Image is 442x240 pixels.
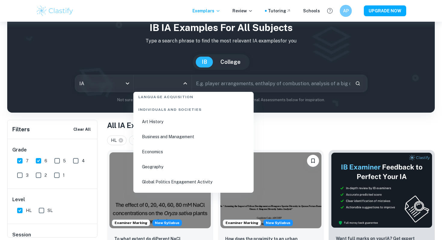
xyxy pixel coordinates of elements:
[12,196,93,203] h6: Level
[152,220,182,226] div: Starting from the May 2026 session, the ESS IA requirements have changed. We created this exempla...
[136,89,251,102] div: Language Acquisition
[107,136,127,145] div: HL
[192,75,350,92] input: E.g. player arrangements, enthalpy of combustion, analysis of a big city...
[192,8,220,14] p: Exemplars
[303,8,320,14] a: Schools
[268,8,291,14] a: Tutoring
[26,207,32,214] span: HL
[112,220,150,226] span: Examiner Marking
[196,57,213,67] button: IB
[214,57,247,67] button: College
[45,157,47,164] span: 6
[12,97,430,103] p: Not sure what to search for? You can always look through our example Internal Assessments below f...
[325,6,335,16] button: Help and Feedback
[232,8,253,14] p: Review
[12,20,430,35] h1: IB IA examples for all subjects
[136,115,251,129] li: Art History
[111,137,119,144] span: HL
[48,207,53,214] span: SL
[72,125,92,134] button: Clear All
[340,5,352,17] button: AP
[331,152,432,228] img: Thumbnail
[136,130,251,144] li: Business and Management
[107,120,435,131] h1: All IA Examples
[45,172,47,179] span: 2
[364,5,406,16] button: UPGRADE NOW
[63,157,66,164] span: 5
[342,8,349,14] h6: AP
[263,220,293,226] span: New Syllabus
[12,37,430,45] p: Type a search phrase to find the most relevant IA examples for you
[136,190,251,204] li: Global Politics Presentation
[109,152,211,228] img: ESS IA example thumbnail: To what extent do diPerent NaCl concentr
[307,155,319,167] button: Bookmark
[136,145,251,159] li: Economics
[12,146,93,154] h6: Grade
[263,220,293,226] div: Starting from the May 2026 session, the ESS IA requirements have changed. We created this exempla...
[75,75,133,92] div: IA
[136,160,251,174] li: Geography
[26,157,29,164] span: 7
[152,220,182,226] span: New Syllabus
[12,125,30,134] h6: Filters
[181,79,189,88] button: Close
[136,102,251,115] div: Individuals and Societies
[136,175,251,189] li: Global Politics Engagement Activity
[223,220,261,226] span: Examiner Marking
[353,78,363,89] button: Search
[63,172,65,179] span: 1
[133,137,138,144] span: 7
[82,157,85,164] span: 4
[36,5,74,17] img: Clastify logo
[129,136,146,145] div: 7
[26,172,29,179] span: 3
[220,152,322,228] img: ESS IA example thumbnail: How does the proximity to an urban devel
